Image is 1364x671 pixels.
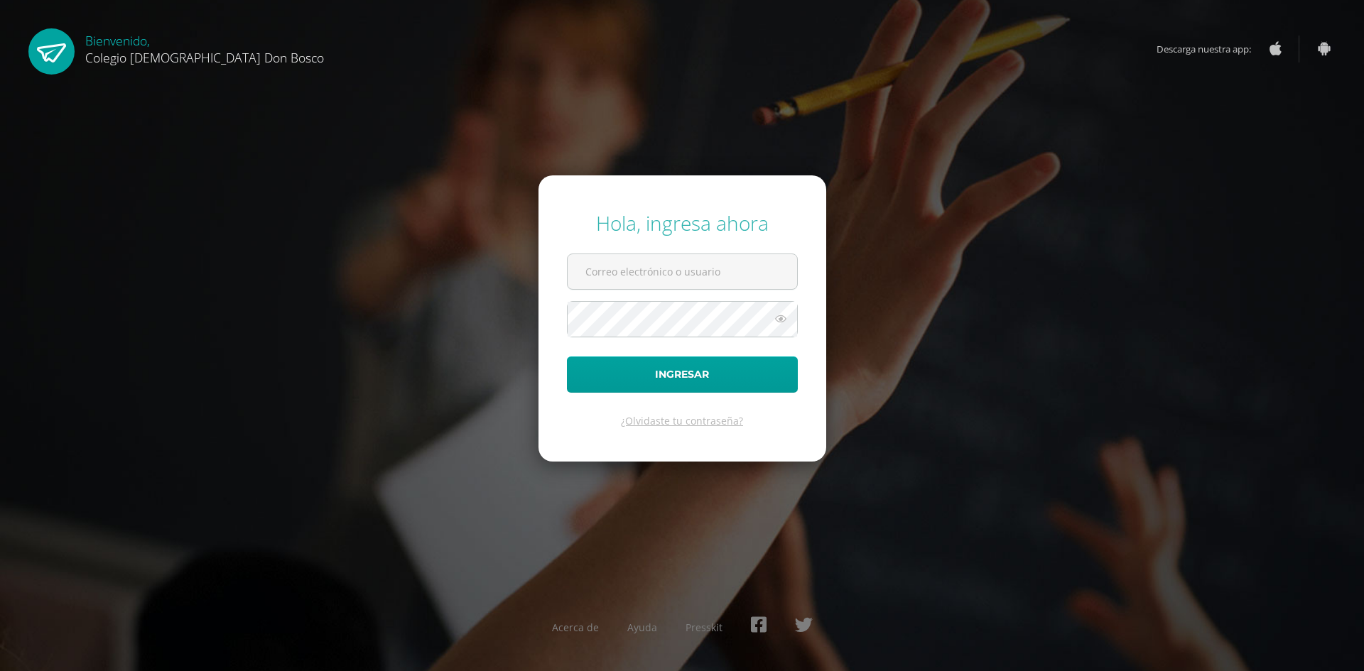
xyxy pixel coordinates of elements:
[1157,36,1265,62] span: Descarga nuestra app:
[627,621,657,634] a: Ayuda
[552,621,599,634] a: Acerca de
[621,414,743,427] a: ¿Olvidaste tu contraseña?
[85,49,324,66] span: Colegio [DEMOGRAPHIC_DATA] Don Bosco
[85,28,324,66] div: Bienvenido,
[568,254,797,289] input: Correo electrónico o usuario
[686,621,722,634] a: Presskit
[567,209,798,236] div: Hola, ingresa ahora
[567,356,798,393] button: Ingresar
